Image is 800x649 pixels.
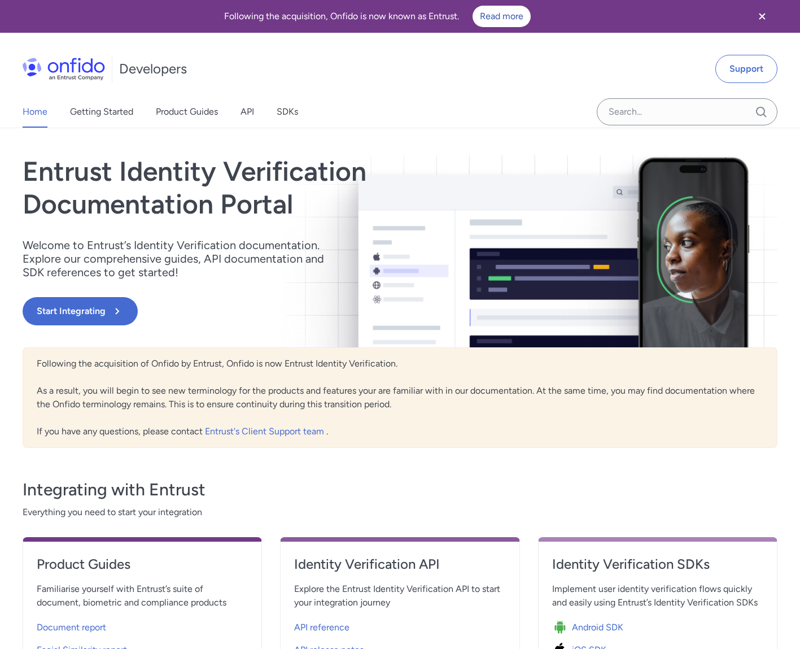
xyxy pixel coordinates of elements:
[552,614,763,637] a: Icon Android SDKAndroid SDK
[552,582,763,609] span: Implement user identity verification flows quickly and easily using Entrust’s Identity Verificati...
[277,96,298,128] a: SDKs
[294,555,505,582] a: Identity Verification API
[23,297,551,325] a: Start Integrating
[23,297,138,325] button: Start Integrating
[205,426,326,437] a: Entrust's Client Support team
[23,155,551,220] h1: Entrust Identity Verification Documentation Portal
[23,58,105,80] img: Onfido Logo
[715,55,777,83] a: Support
[119,60,187,78] h1: Developers
[552,620,572,635] img: Icon Android SDK
[552,555,763,573] h4: Identity Verification SDKs
[294,614,505,637] a: API reference
[156,96,218,128] a: Product Guides
[23,347,777,448] div: Following the acquisition of Onfido by Entrust, Onfido is now Entrust Identity Verification. As a...
[294,582,505,609] span: Explore the Entrust Identity Verification API to start your integration journey
[294,621,349,634] span: API reference
[37,621,106,634] span: Document report
[755,10,769,23] svg: Close banner
[552,555,763,582] a: Identity Verification SDKs
[741,2,783,31] button: Close banner
[70,96,133,128] a: Getting Started
[14,6,741,27] div: Following the acquisition, Onfido is now known as Entrust.
[37,555,248,582] a: Product Guides
[37,555,248,573] h4: Product Guides
[37,614,248,637] a: Document report
[23,238,339,279] p: Welcome to Entrust’s Identity Verification documentation. Explore our comprehensive guides, API d...
[241,96,254,128] a: API
[23,96,47,128] a: Home
[473,6,531,27] a: Read more
[597,98,777,125] input: Onfido search input field
[294,555,505,573] h4: Identity Verification API
[572,621,623,634] span: Android SDK
[37,582,248,609] span: Familiarise yourself with Entrust’s suite of document, biometric and compliance products
[23,506,777,519] span: Everything you need to start your integration
[23,478,777,501] h3: Integrating with Entrust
